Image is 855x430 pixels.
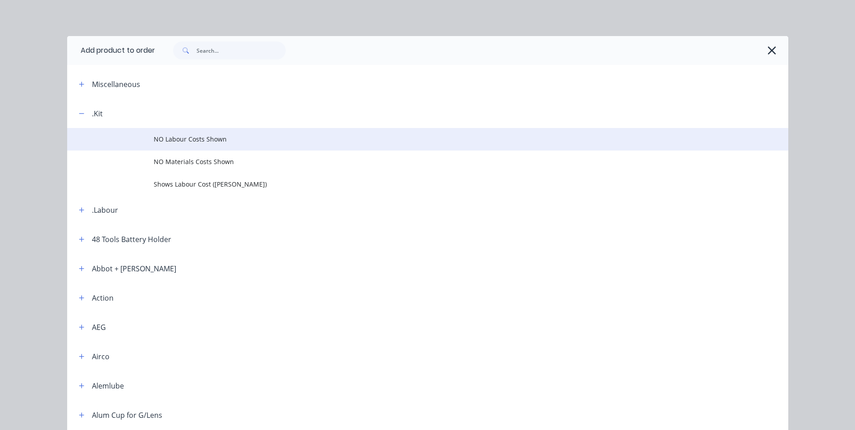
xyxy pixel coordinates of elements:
[154,134,661,144] span: NO Labour Costs Shown
[67,36,155,65] div: Add product to order
[92,293,114,303] div: Action
[92,234,171,245] div: 48 Tools Battery Holder
[92,79,140,90] div: Miscellaneous
[154,179,661,189] span: Shows Labour Cost ([PERSON_NAME])
[92,380,124,391] div: Alemlube
[154,157,661,166] span: NO Materials Costs Shown
[92,205,118,215] div: .Labour
[92,263,176,274] div: Abbot + [PERSON_NAME]
[92,351,110,362] div: Airco
[92,108,103,119] div: .Kit
[197,41,286,59] input: Search...
[92,322,106,333] div: AEG
[92,410,162,421] div: Alum Cup for G/Lens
